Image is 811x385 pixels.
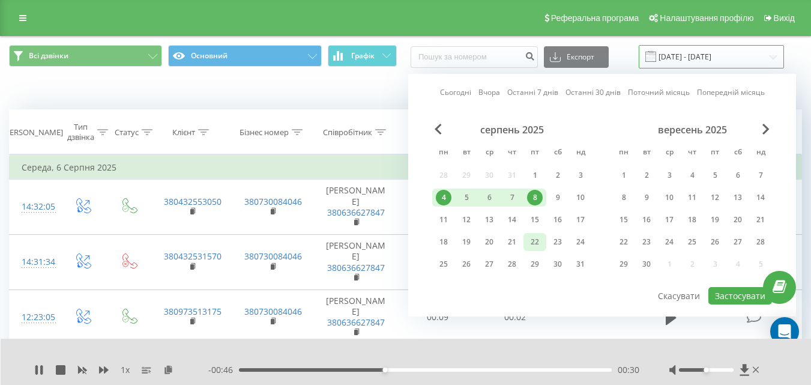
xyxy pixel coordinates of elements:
[436,212,451,228] div: 11
[774,13,795,23] span: Вихід
[662,190,677,205] div: 10
[115,127,139,138] div: Статус
[616,168,632,183] div: 1
[770,317,799,346] div: Open Intercom Messenger
[168,45,321,67] button: Основний
[546,255,569,273] div: сб 30 серп 2025 р.
[550,168,565,183] div: 2
[459,190,474,205] div: 5
[382,368,387,372] div: Accessibility label
[546,166,569,184] div: сб 2 серп 2025 р.
[244,196,302,207] a: 380730084046
[639,190,654,205] div: 9
[684,190,700,205] div: 11
[523,211,546,229] div: пт 15 серп 2025 р.
[432,255,455,273] div: пн 25 серп 2025 р.
[628,86,690,98] a: Поточний місяць
[726,211,749,229] div: сб 20 вер 2025 р.
[240,127,289,138] div: Бізнес номер
[635,166,658,184] div: вт 2 вер 2025 р.
[313,235,399,290] td: [PERSON_NAME]
[313,180,399,235] td: [PERSON_NAME]
[658,211,681,229] div: ср 17 вер 2025 р.
[432,233,455,251] div: пн 18 серп 2025 р.
[22,195,47,219] div: 14:32:05
[480,144,498,162] abbr: середа
[523,166,546,184] div: пт 1 серп 2025 р.
[753,190,768,205] div: 14
[726,166,749,184] div: сб 6 вер 2025 р.
[504,256,520,272] div: 28
[22,250,47,274] div: 14:31:34
[565,86,621,98] a: Останні 30 днів
[684,168,700,183] div: 4
[459,234,474,250] div: 19
[164,306,222,317] a: 380973513175
[569,211,592,229] div: нд 17 серп 2025 р.
[704,211,726,229] div: пт 19 вер 2025 р.
[327,207,385,218] a: 380636627847
[639,212,654,228] div: 16
[729,144,747,162] abbr: субота
[684,212,700,228] div: 18
[455,233,478,251] div: вт 19 серп 2025 р.
[327,317,385,328] a: 380636627847
[435,144,453,162] abbr: понеділок
[459,212,474,228] div: 12
[432,189,455,207] div: пн 4 серп 2025 р.
[753,168,768,183] div: 7
[67,122,94,142] div: Тип дзвінка
[730,168,746,183] div: 6
[481,234,497,250] div: 20
[436,256,451,272] div: 25
[569,189,592,207] div: нд 10 серп 2025 р.
[478,233,501,251] div: ср 20 серп 2025 р.
[616,212,632,228] div: 15
[550,234,565,250] div: 23
[527,234,543,250] div: 22
[730,234,746,250] div: 27
[571,144,589,162] abbr: неділя
[172,127,195,138] div: Клієнт
[527,190,543,205] div: 8
[639,256,654,272] div: 30
[697,86,765,98] a: Попередній місяць
[527,168,543,183] div: 1
[481,212,497,228] div: 13
[660,13,753,23] span: Налаштування профілю
[526,144,544,162] abbr: п’ятниця
[612,233,635,251] div: пн 22 вер 2025 р.
[681,233,704,251] div: чт 25 вер 2025 р.
[749,189,772,207] div: нд 14 вер 2025 р.
[440,86,471,98] a: Сьогодні
[507,86,558,98] a: Останні 7 днів
[684,234,700,250] div: 25
[9,45,162,67] button: Всі дзвінки
[658,233,681,251] div: ср 24 вер 2025 р.
[477,290,554,345] td: 00:02
[208,364,239,376] span: - 00:46
[639,234,654,250] div: 23
[29,51,68,61] span: Всі дзвінки
[455,189,478,207] div: вт 5 серп 2025 р.
[704,166,726,184] div: пт 5 вер 2025 р.
[639,168,654,183] div: 2
[549,144,567,162] abbr: субота
[612,255,635,273] div: пн 29 вер 2025 р.
[523,255,546,273] div: пт 29 серп 2025 р.
[683,144,701,162] abbr: четвер
[662,168,677,183] div: 3
[501,211,523,229] div: чт 14 серп 2025 р.
[546,211,569,229] div: сб 16 серп 2025 р.
[612,211,635,229] div: пн 15 вер 2025 р.
[752,144,770,162] abbr: неділя
[544,46,609,68] button: Експорт
[658,166,681,184] div: ср 3 вер 2025 р.
[504,190,520,205] div: 7
[573,190,588,205] div: 10
[707,168,723,183] div: 5
[706,144,724,162] abbr: п’ятниця
[573,256,588,272] div: 31
[726,189,749,207] div: сб 13 вер 2025 р.
[455,211,478,229] div: вт 12 серп 2025 р.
